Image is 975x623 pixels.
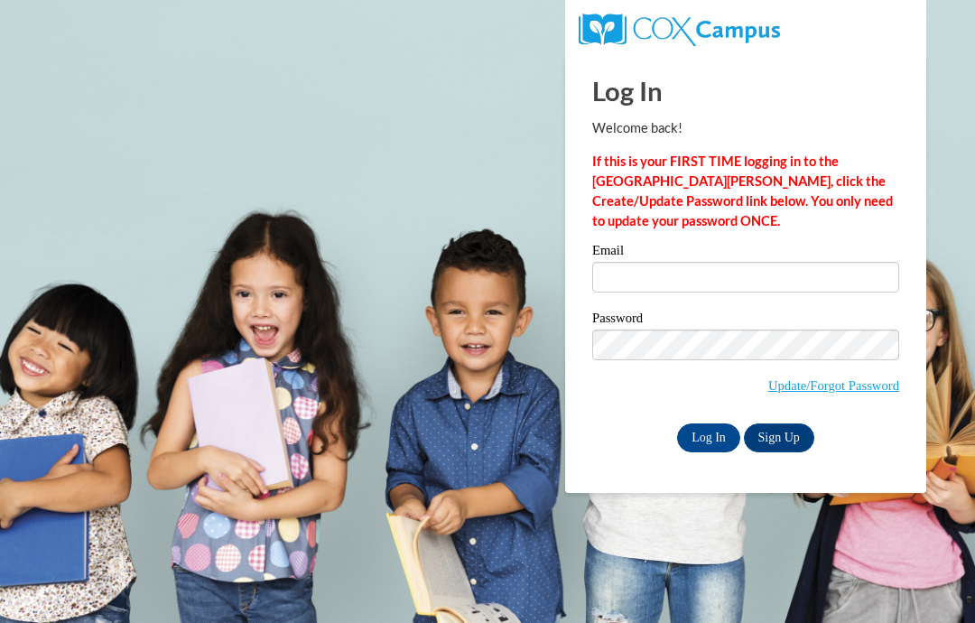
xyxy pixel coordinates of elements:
strong: If this is your FIRST TIME logging in to the [GEOGRAPHIC_DATA][PERSON_NAME], click the Create/Upd... [592,153,893,228]
a: Sign Up [744,423,814,452]
img: COX Campus [579,14,780,46]
h1: Log In [592,72,899,109]
a: COX Campus [579,21,780,36]
label: Email [592,244,899,262]
label: Password [592,311,899,330]
p: Welcome back! [592,118,899,138]
a: Update/Forgot Password [768,378,899,393]
input: Log In [677,423,740,452]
